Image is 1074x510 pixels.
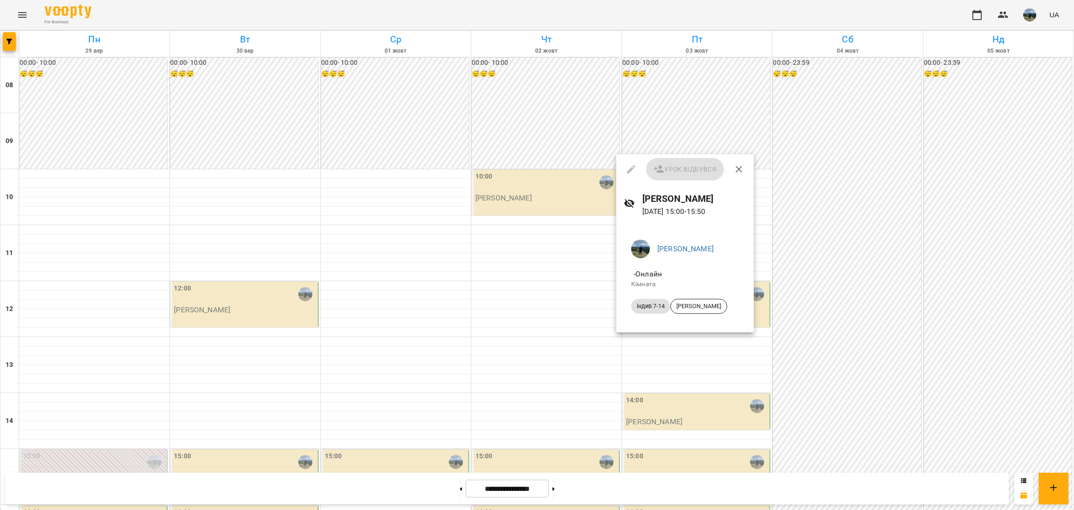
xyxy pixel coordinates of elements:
[657,244,714,253] a: [PERSON_NAME]
[631,302,670,310] span: індив 7-14
[631,280,739,289] p: Кімната
[671,302,727,310] span: [PERSON_NAME]
[642,206,746,217] p: [DATE] 15:00 - 15:50
[631,240,650,258] img: 21386328b564625c92ab1b868b6883df.jpg
[631,269,664,278] span: - Онлайн
[670,299,727,314] div: [PERSON_NAME]
[642,192,746,206] h6: [PERSON_NAME]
